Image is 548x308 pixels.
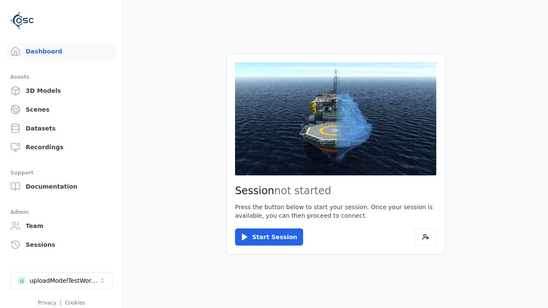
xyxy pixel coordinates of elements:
span: | [60,300,62,306]
div: Assets [10,72,113,82]
a: 3D Models [7,82,116,99]
a: Recordings [7,139,116,156]
a: Documentation [7,178,116,195]
button: Select a workspace [10,272,113,289]
div: uploadModelTestWorkspace [30,276,99,285]
button: Start Session [235,228,303,246]
div: Support [10,168,113,178]
a: Scenes [7,101,116,118]
div: Admin [10,207,113,217]
a: Datasets [7,120,116,137]
span: not started [274,185,331,197]
a: Cookies [65,300,85,306]
a: Dashboard [7,43,116,60]
p: Press the button below to start your session. Once your session is available, you can then procee... [235,203,436,220]
div: u [18,276,26,285]
a: Privacy [38,300,56,306]
a: Team [7,217,116,234]
img: Logo [10,9,34,33]
h2: Session [235,184,436,198]
a: Sessions [7,236,116,253]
